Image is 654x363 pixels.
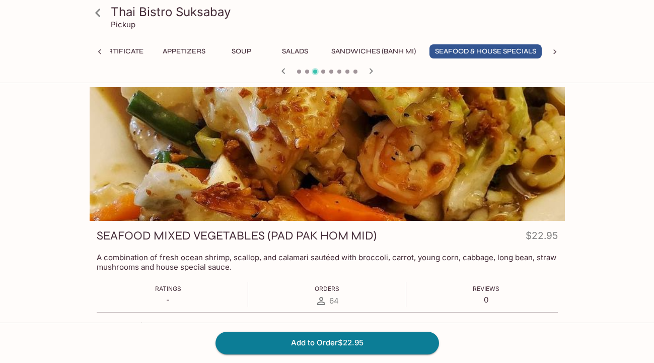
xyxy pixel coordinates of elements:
p: Pickup [111,20,135,29]
button: Soup [219,44,264,58]
span: Orders [315,285,339,292]
h3: SEAFOOD MIXED VEGETABLES (PAD PAK HOM MID) [97,228,377,244]
span: 64 [329,296,339,306]
h4: Heat Level [97,321,143,332]
p: A combination of fresh ocean shrimp, scallop, and calamari sautéed with broccoli, carrot, young c... [97,253,558,272]
span: Ratings [155,285,181,292]
p: 0 [473,295,499,305]
span: Reviews [473,285,499,292]
h4: $22.95 [526,228,558,248]
button: Appetizers [157,44,211,58]
button: Salads [272,44,318,58]
button: Add to Order$22.95 [215,332,439,354]
h3: Thai Bistro Suksabay [111,4,561,20]
button: Gift Certificate [75,44,149,58]
button: Sandwiches (Banh Mi) [326,44,421,58]
p: - [155,295,181,305]
button: Seafood & House Specials [429,44,542,58]
div: SEAFOOD MIXED VEGETABLES (PAD PAK HOM MID) [90,87,565,221]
